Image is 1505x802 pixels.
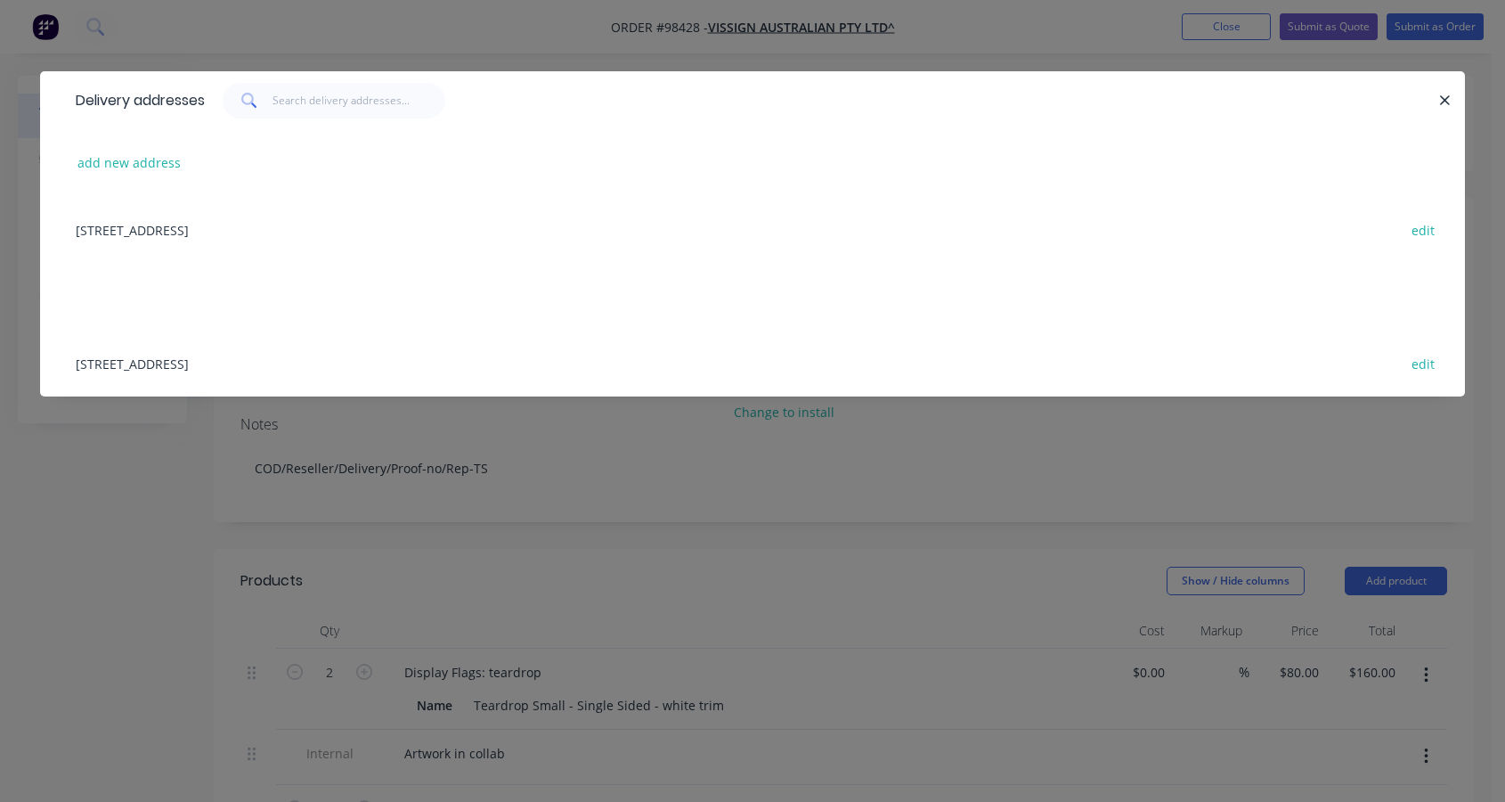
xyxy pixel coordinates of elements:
div: [STREET_ADDRESS] [67,196,1438,263]
button: edit [1402,351,1444,375]
div: Delivery addresses [67,72,205,129]
button: edit [1402,217,1444,241]
div: [STREET_ADDRESS] [67,330,1438,397]
input: Search delivery addresses... [273,83,446,119]
button: add new address [69,151,191,175]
